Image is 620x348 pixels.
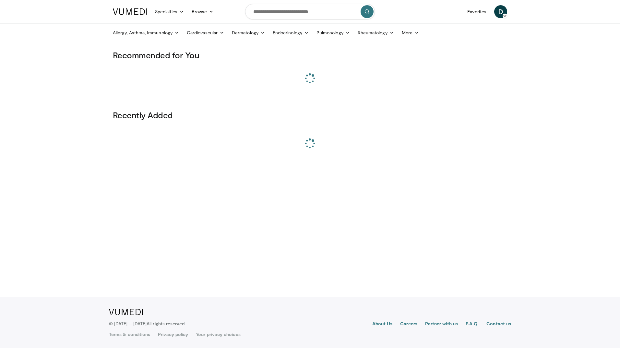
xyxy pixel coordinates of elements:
h3: Recommended for You [113,50,507,60]
a: Browse [188,5,218,18]
a: About Us [372,320,393,328]
a: D [494,5,507,18]
a: Your privacy choices [196,331,240,338]
a: Careers [400,320,417,328]
a: Endocrinology [269,26,313,39]
a: Terms & conditions [109,331,150,338]
a: Dermatology [228,26,269,39]
a: F.A.Q. [466,320,479,328]
a: Privacy policy [158,331,188,338]
h3: Recently Added [113,110,507,120]
a: Pulmonology [313,26,354,39]
a: Allergy, Asthma, Immunology [109,26,183,39]
a: Contact us [486,320,511,328]
a: Rheumatology [354,26,398,39]
a: Cardiovascular [183,26,228,39]
img: VuMedi Logo [109,309,143,315]
a: Favorites [463,5,490,18]
p: © [DATE] – [DATE] [109,320,185,327]
a: Specialties [151,5,188,18]
a: More [398,26,423,39]
input: Search topics, interventions [245,4,375,19]
img: VuMedi Logo [113,8,147,15]
a: Partner with us [425,320,458,328]
span: All rights reserved [147,321,185,326]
